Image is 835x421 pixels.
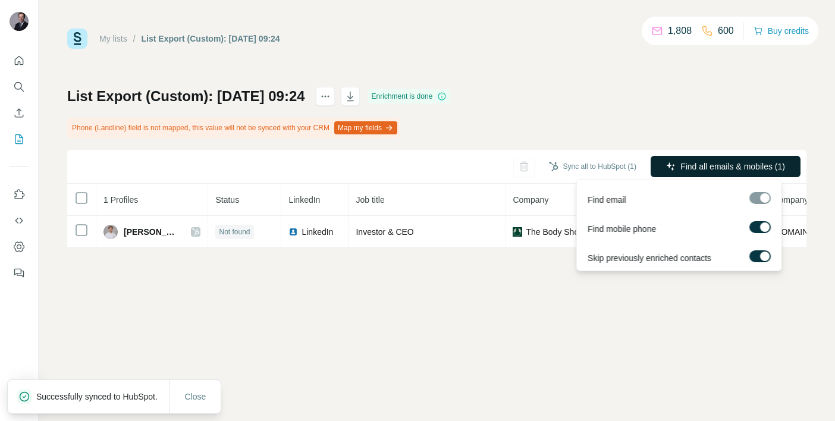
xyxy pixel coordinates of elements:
img: Surfe Logo [67,29,87,49]
div: Enrichment is done [368,89,451,103]
span: Skip previously enriched contacts [588,252,711,264]
button: Find all emails & mobiles (1) [651,156,801,177]
button: Search [10,76,29,98]
span: Status [215,195,239,205]
img: company-logo [513,227,522,237]
img: LinkedIn logo [288,227,298,237]
span: Find mobile phone [588,223,656,235]
button: actions [316,87,335,106]
span: 1 Profiles [103,195,138,205]
span: Investor & CEO [356,227,413,237]
span: Job title [356,195,384,205]
button: Quick start [10,50,29,71]
a: My lists [99,34,127,43]
span: Not found [219,227,250,237]
span: Find email [588,194,626,206]
div: Phone (Landline) field is not mapped, this value will not be synced with your CRM [67,118,400,138]
span: LinkedIn [302,226,333,238]
button: Enrich CSV [10,102,29,124]
button: Use Surfe API [10,210,29,231]
button: Feedback [10,262,29,284]
span: Close [185,391,206,403]
span: Company [513,195,548,205]
button: Close [177,386,215,407]
div: List Export (Custom): [DATE] 09:24 [142,33,280,45]
img: Avatar [103,225,118,239]
button: Dashboard [10,236,29,257]
p: 600 [718,24,734,38]
span: Find all emails & mobiles (1) [680,161,785,172]
span: [PERSON_NAME] [124,226,179,238]
button: Use Surfe on LinkedIn [10,184,29,205]
img: Avatar [10,12,29,31]
h1: List Export (Custom): [DATE] 09:24 [67,87,305,106]
button: Buy credits [754,23,809,39]
button: My lists [10,128,29,150]
span: LinkedIn [288,195,320,205]
p: 1,808 [668,24,692,38]
span: The Body Shop [526,226,583,238]
button: Map my fields [334,121,397,134]
li: / [133,33,136,45]
p: Successfully synced to HubSpot. [36,391,167,403]
button: Sync all to HubSpot (1) [541,158,645,175]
